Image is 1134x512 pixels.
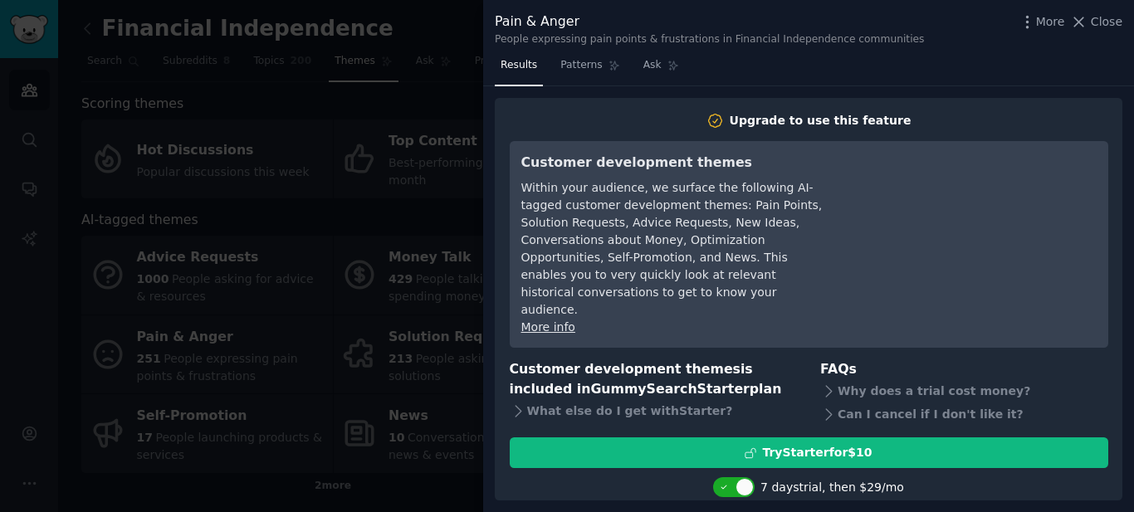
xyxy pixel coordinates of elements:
h3: Customer development themes is included in plan [510,359,798,400]
h3: Customer development themes [521,153,824,173]
div: Can I cancel if I don't like it? [820,402,1108,426]
span: More [1036,13,1065,31]
div: Within your audience, we surface the following AI-tagged customer development themes: Pain Points... [521,179,824,319]
iframe: YouTube video player [848,153,1097,277]
span: Ask [643,58,662,73]
span: Results [501,58,537,73]
a: Ask [638,52,685,86]
a: Patterns [555,52,625,86]
span: Patterns [560,58,602,73]
a: Results [495,52,543,86]
div: Pain & Anger [495,12,925,32]
button: More [1019,13,1065,31]
span: GummySearch Starter [590,381,749,397]
a: More info [521,320,575,334]
div: 7 days trial, then $ 29 /mo [760,479,904,496]
button: Close [1070,13,1122,31]
div: People expressing pain points & frustrations in Financial Independence communities [495,32,925,47]
div: Upgrade to use this feature [730,112,912,129]
button: TryStarterfor$10 [510,437,1108,468]
div: What else do I get with Starter ? [510,400,798,423]
span: Close [1091,13,1122,31]
div: Try Starter for $10 [762,444,872,461]
h3: FAQs [820,359,1108,380]
div: Why does a trial cost money? [820,379,1108,402]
